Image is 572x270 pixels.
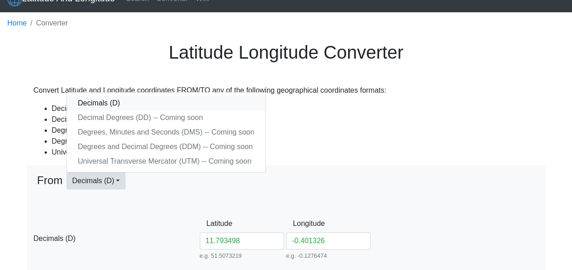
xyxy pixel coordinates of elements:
p: Convert Latitude and Longitude coordinates FROM/TO any of the following geographical coordinates ... [34,85,539,96]
li: Decimals (D) [52,103,539,114]
li: Decimal Degrees (DD) [52,114,539,125]
button: Decimals (D) [66,172,126,190]
label: Latitude [200,215,228,232]
li: Degrees and Decimal Degrees (DDM) [52,136,539,147]
li: Degrees, Minutes and Seconds (DMS) [52,125,539,136]
a: Decimals (D) [67,96,265,110]
li: Universal Transverse Mercator (UTM) [52,147,539,158]
small: e.g. 51.5073219 [200,251,284,260]
a: Home [7,18,27,29]
small: e.g. -0.1276474 [286,251,370,260]
span: Decimals (D) [34,233,200,244]
span: From [37,172,63,211]
li: Converter [27,18,68,29]
label: Longitude [286,215,314,232]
